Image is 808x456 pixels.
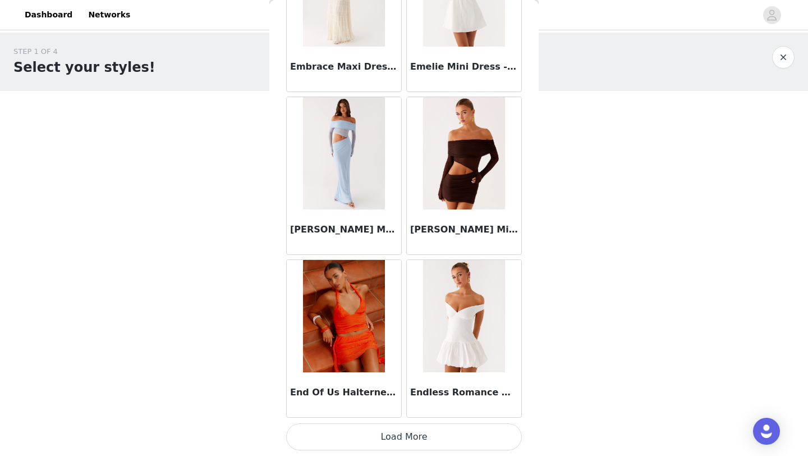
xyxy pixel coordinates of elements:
[290,386,398,399] h3: End Of Us Halterneck Top - Orange
[410,386,518,399] h3: Endless Romance Off Shoulder Mini Dress - White
[410,60,518,74] h3: Emelie Mini Dress - White
[286,423,522,450] button: Load More
[766,6,777,24] div: avatar
[18,2,79,28] a: Dashboard
[290,60,398,74] h3: Embrace Maxi Dress - Ivory
[13,57,155,77] h1: Select your styles!
[81,2,137,28] a: Networks
[423,260,504,372] img: Endless Romance Off Shoulder Mini Dress - White
[290,223,398,236] h3: [PERSON_NAME] Maxi Dress - Blue
[410,223,518,236] h3: [PERSON_NAME] Mini Dress - Chocolate
[423,97,504,209] img: Emery Mini Dress - Chocolate
[753,418,780,445] div: Open Intercom Messenger
[303,97,384,209] img: Emery Maxi Dress - Blue
[303,260,384,372] img: End Of Us Halterneck Top - Orange
[13,46,155,57] div: STEP 1 OF 4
